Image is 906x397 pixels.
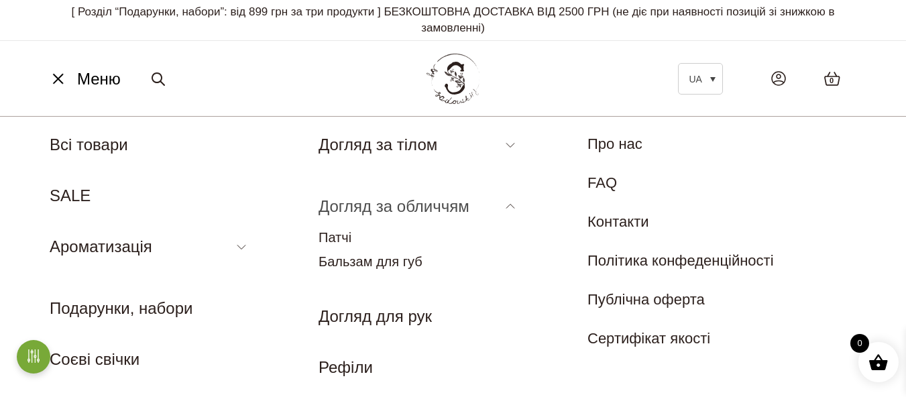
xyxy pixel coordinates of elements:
[319,230,351,245] a: Патчі
[830,75,834,87] span: 0
[319,307,432,325] a: Догляд для рук
[77,67,121,91] span: Меню
[44,66,125,92] button: Меню
[319,135,437,154] a: Догляд за тілом
[50,299,192,317] a: Подарунки, набори
[850,334,869,353] span: 0
[810,58,854,100] a: 0
[50,237,152,256] a: Ароматизація
[50,186,91,205] a: SALE
[319,254,422,269] a: Бальзам для губ
[319,358,373,376] a: Рефіли
[678,63,722,95] a: UA
[587,291,705,308] a: Публічна оферта
[587,213,649,230] a: Контакти
[50,135,128,154] a: Всі товари
[587,252,774,269] a: Політика конфеденційності
[587,330,710,347] a: Сертифікат якості
[427,54,480,104] img: BY SADOVSKIY
[587,174,617,191] a: FAQ
[587,135,642,152] a: Про нас
[319,197,469,215] a: Догляд за обличчям
[50,350,139,368] a: Соєві свічки
[689,74,701,84] span: UA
